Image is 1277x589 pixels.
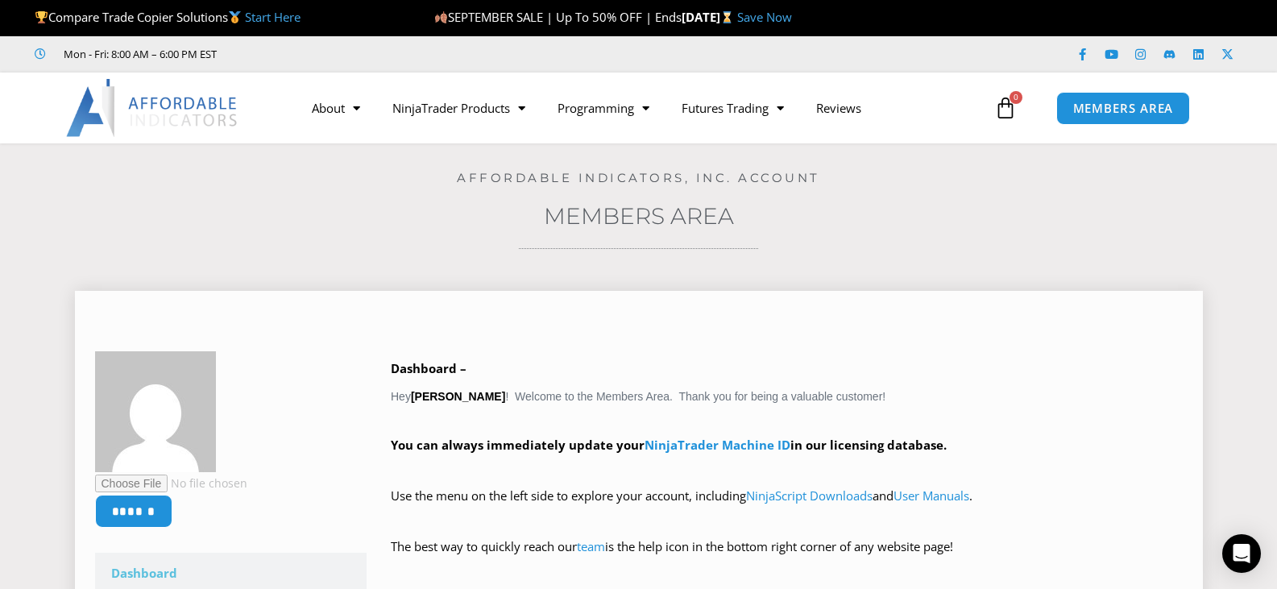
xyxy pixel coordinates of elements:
a: MEMBERS AREA [1056,92,1191,125]
nav: Menu [296,89,990,127]
img: 🏆 [35,11,48,23]
b: Dashboard – [391,360,466,376]
a: Affordable Indicators, Inc. Account [457,170,820,185]
a: About [296,89,376,127]
span: SEPTEMBER SALE | Up To 50% OFF | Ends [434,9,682,25]
a: Futures Trading [665,89,800,127]
div: Hey ! Welcome to the Members Area. Thank you for being a valuable customer! [391,358,1183,581]
span: Compare Trade Copier Solutions [35,9,301,25]
a: Members Area [544,202,734,230]
iframe: Customer reviews powered by Trustpilot [239,46,481,62]
a: Start Here [245,9,301,25]
a: User Manuals [893,487,969,504]
a: Programming [541,89,665,127]
img: bddc036d8a594b73211226d7f1b62c6b42c13e7d395964bc5dc11361869ae2d4 [95,351,216,472]
a: NinjaScript Downloads [746,487,873,504]
img: ⌛ [721,11,733,23]
span: MEMBERS AREA [1073,102,1174,114]
img: LogoAI | Affordable Indicators – NinjaTrader [66,79,239,137]
a: Save Now [737,9,792,25]
p: The best way to quickly reach our is the help icon in the bottom right corner of any website page! [391,536,1183,581]
span: 0 [1010,91,1022,104]
strong: [PERSON_NAME] [411,390,505,403]
img: 🥇 [229,11,241,23]
a: 0 [970,85,1041,131]
span: Mon - Fri: 8:00 AM – 6:00 PM EST [60,44,217,64]
strong: [DATE] [682,9,737,25]
img: 🍂 [435,11,447,23]
strong: You can always immediately update your in our licensing database. [391,437,947,453]
a: NinjaTrader Products [376,89,541,127]
a: NinjaTrader Machine ID [645,437,790,453]
a: team [577,538,605,554]
a: Reviews [800,89,877,127]
p: Use the menu on the left side to explore your account, including and . [391,485,1183,530]
div: Open Intercom Messenger [1222,534,1261,573]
